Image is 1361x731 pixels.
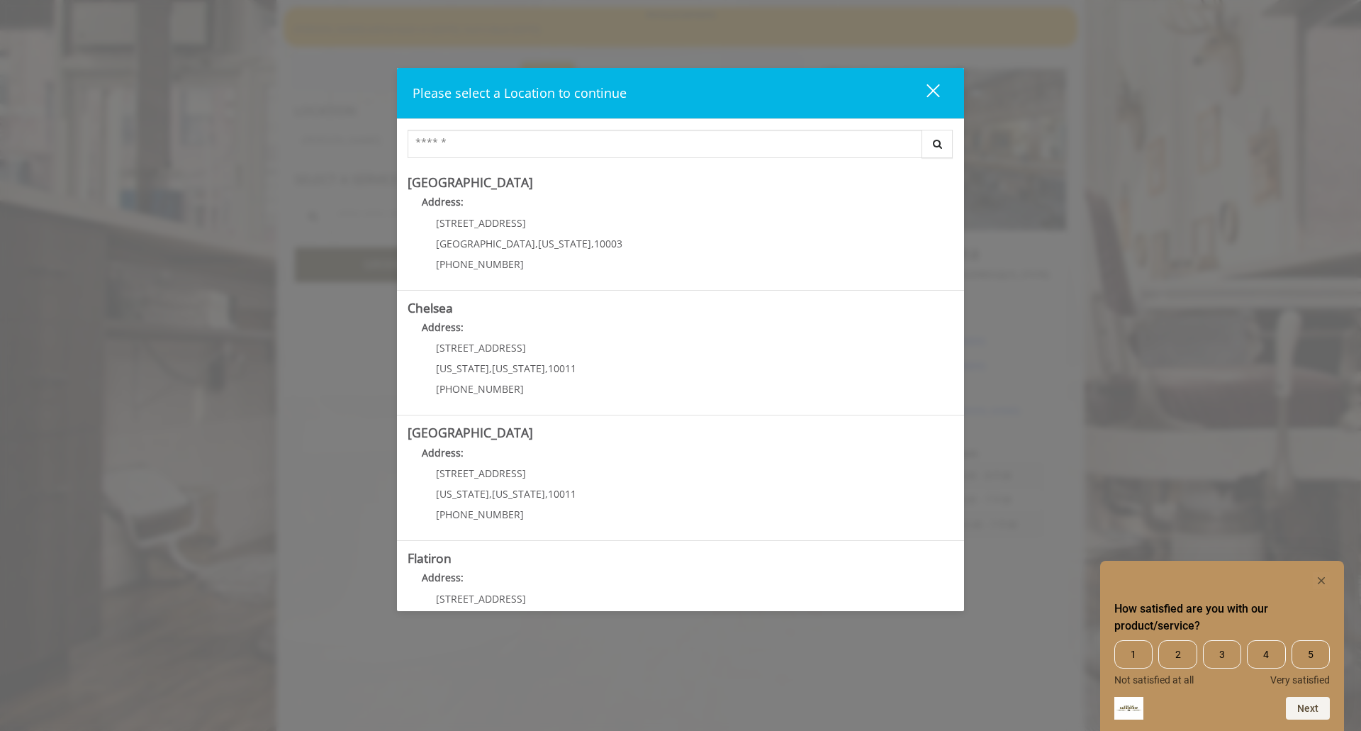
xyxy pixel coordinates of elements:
[422,195,464,208] b: Address:
[1292,640,1330,669] span: 5
[408,130,953,165] div: Center Select
[545,362,548,375] span: ,
[408,424,533,441] b: [GEOGRAPHIC_DATA]
[436,487,489,501] span: [US_STATE]
[408,549,452,567] b: Flatiron
[422,446,464,459] b: Address:
[910,83,939,104] div: close dialog
[436,237,535,250] span: [GEOGRAPHIC_DATA]
[1158,640,1197,669] span: 2
[1270,674,1330,686] span: Very satisfied
[1203,640,1241,669] span: 3
[422,571,464,584] b: Address:
[1313,572,1330,589] button: Hide survey
[535,237,538,250] span: ,
[1286,697,1330,720] button: Next question
[1114,601,1330,635] h2: How satisfied are you with our product/service? Select an option from 1 to 5, with 1 being Not sa...
[436,341,526,355] span: [STREET_ADDRESS]
[436,382,524,396] span: [PHONE_NUMBER]
[408,130,922,158] input: Search Center
[408,299,453,316] b: Chelsea
[1114,640,1330,686] div: How satisfied are you with our product/service? Select an option from 1 to 5, with 1 being Not sa...
[1114,640,1153,669] span: 1
[1247,640,1285,669] span: 4
[1114,572,1330,720] div: How satisfied are you with our product/service? Select an option from 1 to 5, with 1 being Not sa...
[436,592,526,606] span: [STREET_ADDRESS]
[489,487,492,501] span: ,
[408,174,533,191] b: [GEOGRAPHIC_DATA]
[436,362,489,375] span: [US_STATE]
[594,237,622,250] span: 10003
[591,237,594,250] span: ,
[929,139,946,149] i: Search button
[492,362,545,375] span: [US_STATE]
[548,487,576,501] span: 10011
[492,487,545,501] span: [US_STATE]
[422,320,464,334] b: Address:
[538,237,591,250] span: [US_STATE]
[1114,674,1194,686] span: Not satisfied at all
[900,79,948,108] button: close dialog
[436,508,524,521] span: [PHONE_NUMBER]
[545,487,548,501] span: ,
[436,467,526,480] span: [STREET_ADDRESS]
[548,362,576,375] span: 10011
[489,362,492,375] span: ,
[436,216,526,230] span: [STREET_ADDRESS]
[413,84,627,101] span: Please select a Location to continue
[436,257,524,271] span: [PHONE_NUMBER]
